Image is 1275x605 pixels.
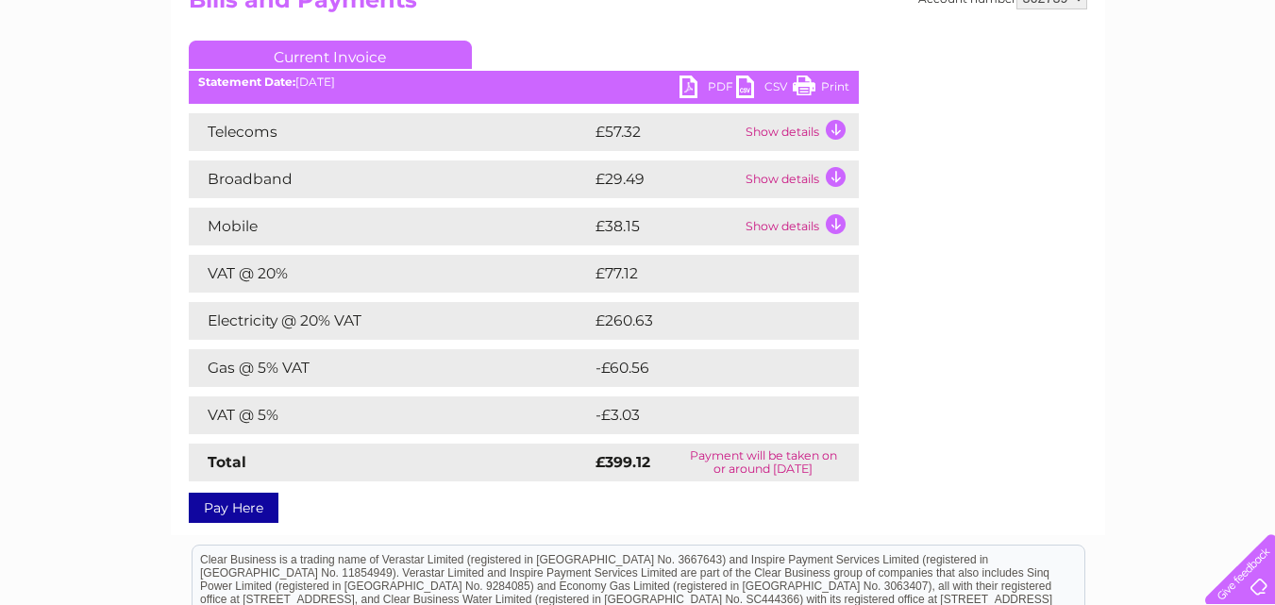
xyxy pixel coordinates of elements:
a: CSV [736,76,793,103]
a: Blog [1111,80,1138,94]
td: £38.15 [591,208,741,245]
strong: Total [208,453,246,471]
a: Pay Here [189,493,278,523]
td: £260.63 [591,302,826,340]
td: Show details [741,208,859,245]
a: Telecoms [1043,80,1099,94]
a: Energy [990,80,1032,94]
td: Show details [741,113,859,151]
td: Mobile [189,208,591,245]
td: £57.32 [591,113,741,151]
strong: £399.12 [596,453,650,471]
td: Electricity @ 20% VAT [189,302,591,340]
td: Broadband [189,160,591,198]
td: -£3.03 [591,396,819,434]
td: Payment will be taken on or around [DATE] [668,444,858,481]
b: Statement Date: [198,75,295,89]
a: Water [943,80,979,94]
td: £29.49 [591,160,741,198]
a: Print [793,76,849,103]
td: Show details [741,160,859,198]
a: Current Invoice [189,41,472,69]
td: £77.12 [591,255,817,293]
a: Contact [1149,80,1196,94]
td: -£60.56 [591,349,824,387]
td: VAT @ 5% [189,396,591,434]
a: PDF [679,76,736,103]
a: Log out [1213,80,1257,94]
div: Clear Business is a trading name of Verastar Limited (registered in [GEOGRAPHIC_DATA] No. 3667643... [193,10,1084,92]
a: 0333 014 3131 [919,9,1049,33]
td: Gas @ 5% VAT [189,349,591,387]
td: Telecoms [189,113,591,151]
td: VAT @ 20% [189,255,591,293]
img: logo.png [44,49,141,107]
div: [DATE] [189,76,859,89]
